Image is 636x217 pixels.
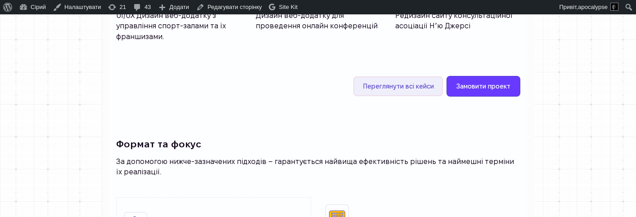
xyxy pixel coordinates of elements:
[256,10,381,31] p: Дизайн веб-додатку для проведення онлайн конференцій
[578,4,608,10] span: apocalypse
[279,4,298,10] span: Site Kit
[116,156,520,177] p: За допомогою нижче-зазначених підходів – гарантується найвища ефективність рішень та наймешні тер...
[116,140,520,149] h4: Формат та фокус
[447,76,520,97] a: Замовити проект
[116,10,241,42] p: UI/UX Дизайн веб-додатку з управління спорт-залами та їх франшизами.
[395,10,520,31] p: Редизайн сайту консультаційної асоціації Нʼю Джерсі
[353,76,443,96] a: Переглянути всі кейси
